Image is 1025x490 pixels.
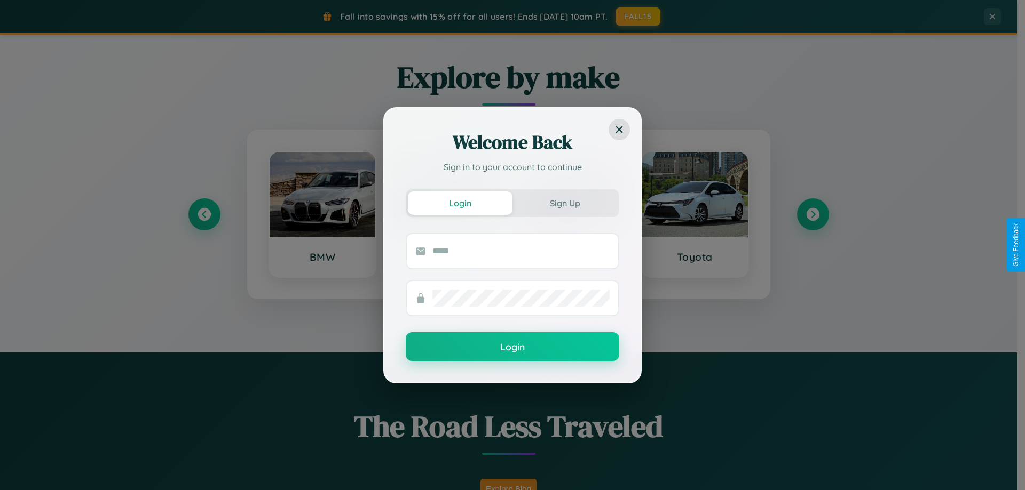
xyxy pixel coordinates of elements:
button: Login [406,332,619,361]
p: Sign in to your account to continue [406,160,619,173]
button: Sign Up [512,191,617,215]
h2: Welcome Back [406,130,619,155]
button: Login [408,191,512,215]
div: Give Feedback [1012,223,1020,267]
